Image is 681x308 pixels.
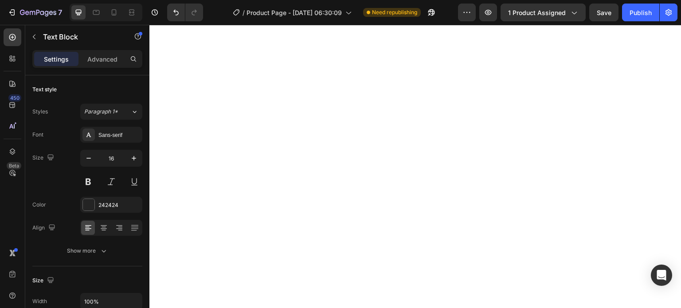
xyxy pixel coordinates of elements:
[32,131,43,139] div: Font
[32,152,56,164] div: Size
[44,55,69,64] p: Settings
[87,55,117,64] p: Advanced
[622,4,659,21] button: Publish
[98,201,140,209] div: 242424
[7,162,21,169] div: Beta
[32,201,46,209] div: Color
[167,4,203,21] div: Undo/Redo
[43,31,118,42] p: Text Block
[8,94,21,101] div: 450
[32,108,48,116] div: Styles
[501,4,586,21] button: 1 product assigned
[98,131,140,139] div: Sans-serif
[84,108,118,116] span: Paragraph 1*
[80,104,142,120] button: Paragraph 1*
[651,265,672,286] div: Open Intercom Messenger
[32,222,57,234] div: Align
[32,275,56,287] div: Size
[243,8,245,17] span: /
[32,297,47,305] div: Width
[247,8,342,17] span: Product Page - [DATE] 06:30:09
[32,243,142,259] button: Show more
[58,7,62,18] p: 7
[32,86,57,94] div: Text style
[4,4,66,21] button: 7
[597,9,611,16] span: Save
[508,8,566,17] span: 1 product assigned
[149,25,681,308] iframe: Design area
[589,4,618,21] button: Save
[630,8,652,17] div: Publish
[67,246,108,255] div: Show more
[372,8,417,16] span: Need republishing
